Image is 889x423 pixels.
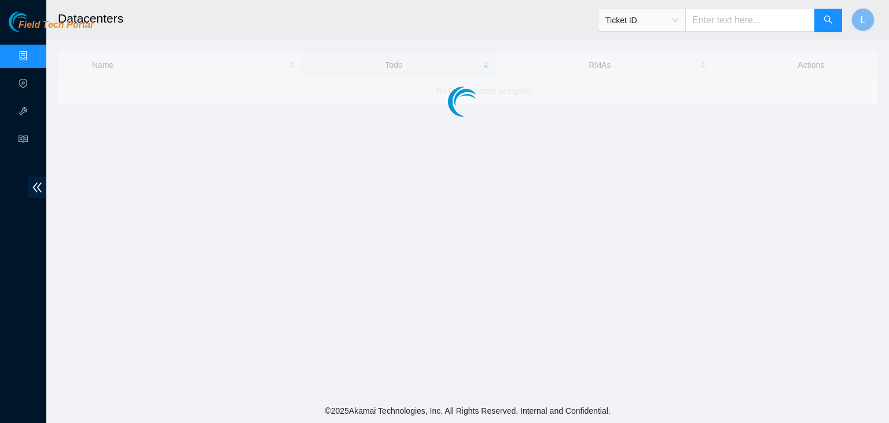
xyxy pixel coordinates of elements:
[19,20,93,31] span: Field Tech Portal
[9,12,58,32] img: Akamai Technologies
[851,8,875,31] button: L
[9,21,93,36] a: Akamai TechnologiesField Tech Portal
[824,15,833,26] span: search
[685,9,815,32] input: Enter text here...
[861,13,866,27] span: L
[605,12,678,29] span: Ticket ID
[814,9,842,32] button: search
[19,129,28,152] span: read
[28,177,46,198] span: double-left
[46,399,889,423] footer: © 2025 Akamai Technologies, Inc. All Rights Reserved. Internal and Confidential.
